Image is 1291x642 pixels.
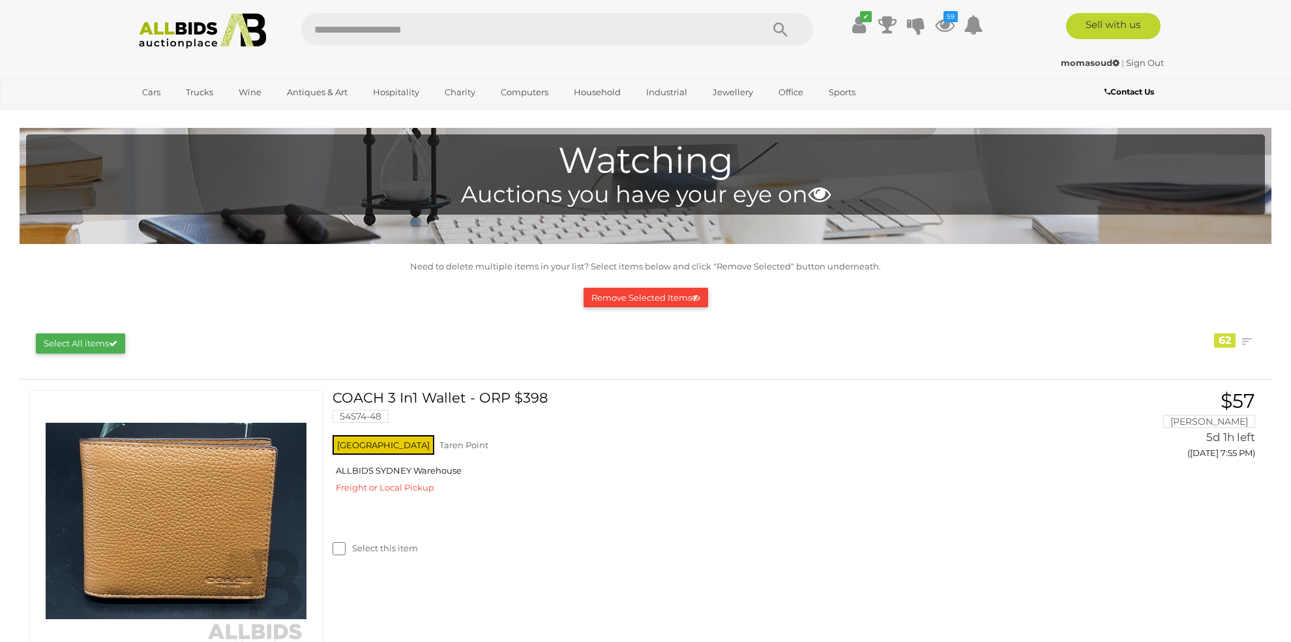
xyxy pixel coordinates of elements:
[943,11,958,22] i: 59
[333,542,418,555] label: Select this item
[770,82,812,103] a: Office
[1105,87,1154,97] b: Contact Us
[134,103,243,125] a: [GEOGRAPHIC_DATA]
[278,82,356,103] a: Antiques & Art
[704,82,762,103] a: Jewellery
[638,82,696,103] a: Industrial
[935,13,955,37] a: 59
[1126,57,1164,68] a: Sign Out
[342,390,1053,433] a: COACH 3 In1 Wallet - ORP $398 54574-48
[1066,13,1161,39] a: Sell with us
[33,182,1258,207] h4: Auctions you have your eye on
[860,11,872,22] i: ✔
[436,82,484,103] a: Charity
[492,82,557,103] a: Computers
[1121,57,1124,68] span: |
[1105,85,1157,99] a: Contact Us
[230,82,270,103] a: Wine
[1061,57,1121,68] a: momasoud
[134,82,169,103] a: Cars
[1214,333,1236,348] div: 62
[26,259,1265,274] p: Need to delete multiple items in your list? Select items below and click "Remove Selected" button...
[584,288,708,308] button: Remove Selected Items
[1073,390,1258,466] a: $57 [PERSON_NAME] 5d 1h left ([DATE] 7:55 PM)
[1221,389,1255,413] span: $57
[1061,57,1120,68] strong: momasoud
[849,13,868,37] a: ✔
[132,13,273,49] img: Allbids.com.au
[820,82,864,103] a: Sports
[36,333,125,354] button: Select All items
[364,82,428,103] a: Hospitality
[177,82,222,103] a: Trucks
[748,13,813,46] button: Search
[565,82,629,103] a: Household
[33,141,1258,181] h1: Watching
